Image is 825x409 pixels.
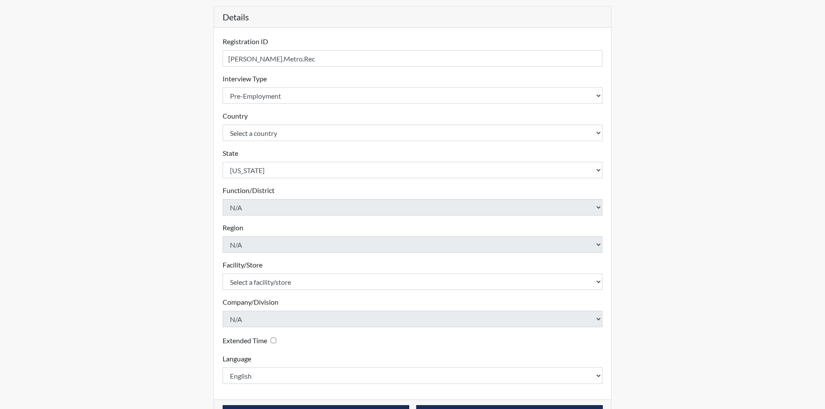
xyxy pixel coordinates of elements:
div: Checking this box will provide the interviewee with an accomodation of extra time to answer each ... [223,334,280,347]
label: Function/District [223,185,275,196]
label: Extended Time [223,335,267,346]
label: Registration ID [223,36,268,47]
label: Company/Division [223,297,278,307]
input: Insert a Registration ID, which needs to be a unique alphanumeric value for each interviewee [223,50,603,67]
label: Facility/Store [223,260,262,270]
label: Region [223,222,243,233]
label: Language [223,354,251,364]
label: Interview Type [223,74,267,84]
h5: Details [214,6,611,28]
label: State [223,148,238,158]
label: Country [223,111,248,121]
